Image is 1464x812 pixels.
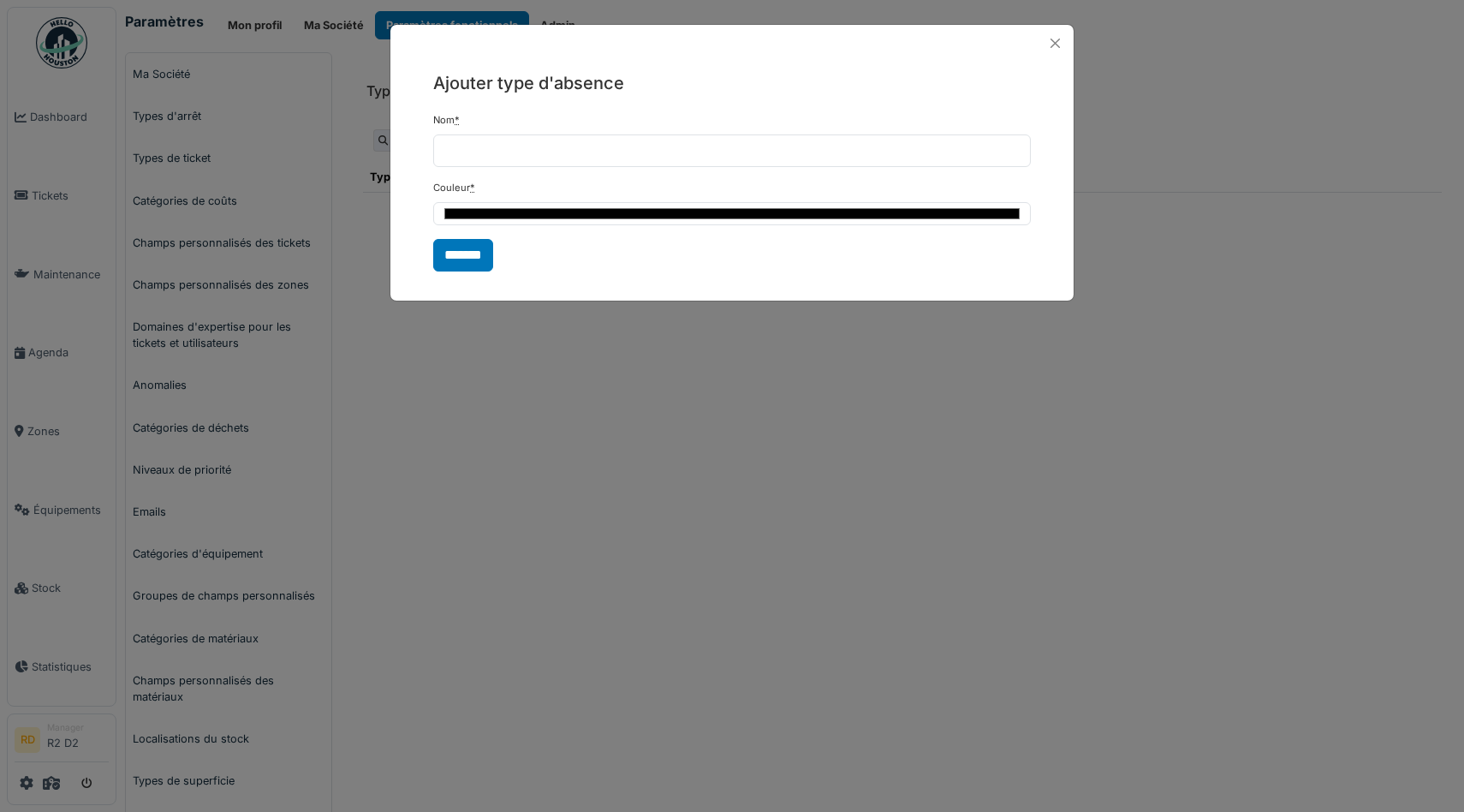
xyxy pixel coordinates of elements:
[433,181,475,195] label: Couleur
[455,114,460,126] abbr: Requis
[1044,32,1067,55] button: Close
[433,113,460,128] label: Nom
[470,182,475,194] abbr: Requis
[433,70,1031,96] h5: Ajouter type d'absence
